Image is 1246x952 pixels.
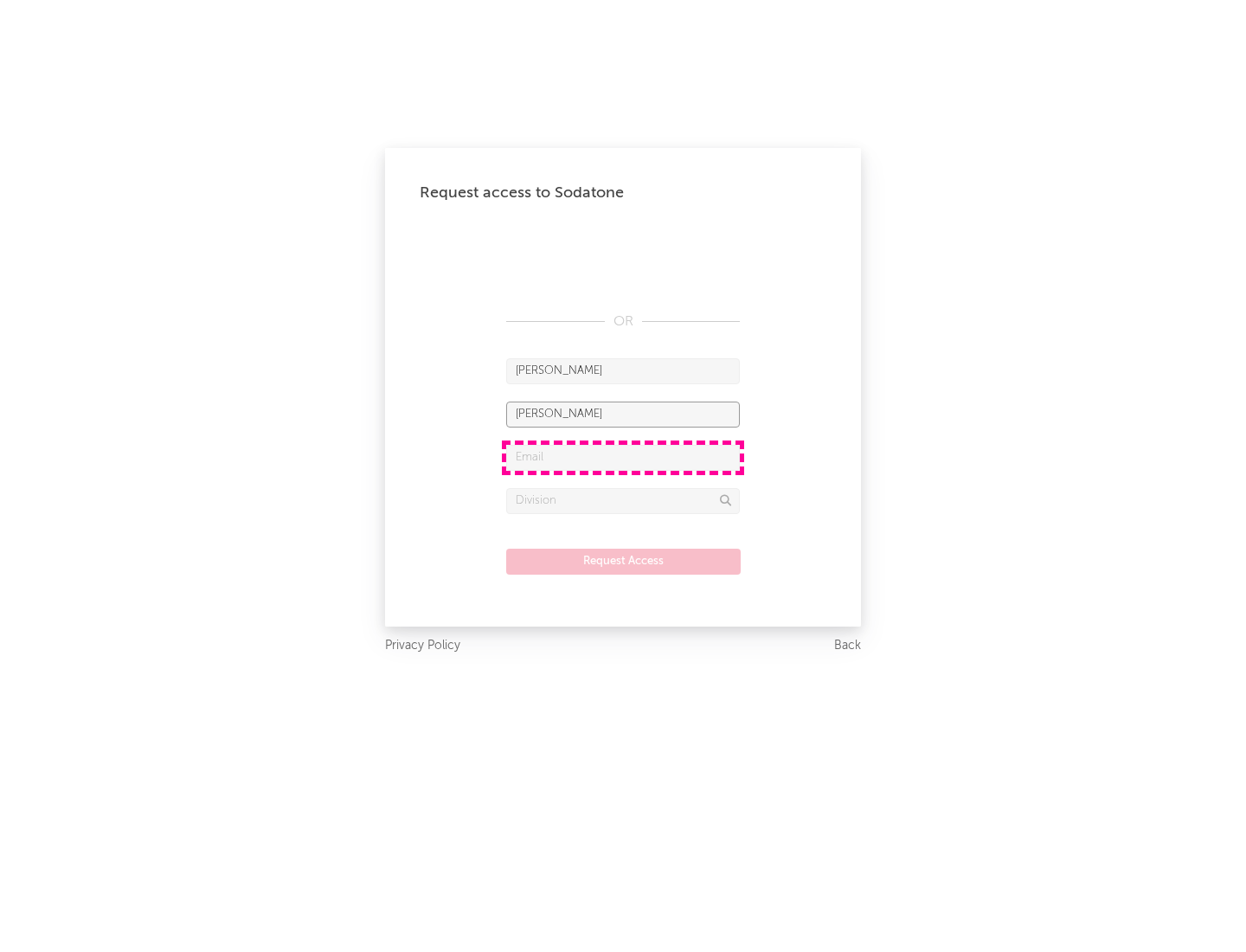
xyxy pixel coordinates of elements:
[506,402,740,428] input: Last Name
[506,549,741,575] button: Request Access
[834,635,861,657] a: Back
[506,488,740,514] input: Division
[385,635,460,657] a: Privacy Policy
[506,445,740,471] input: Email
[420,183,826,203] div: Request access to Sodatone
[506,358,740,384] input: First Name
[506,312,740,332] div: OR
